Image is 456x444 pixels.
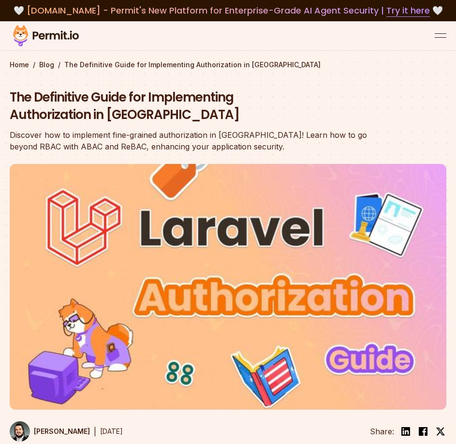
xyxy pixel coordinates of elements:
[10,421,30,442] img: Gabriel L. Manor
[386,4,430,17] a: Try it here
[10,60,29,70] a: Home
[400,426,412,437] img: linkedin
[34,427,90,436] p: [PERSON_NAME]
[10,60,446,70] div: / /
[10,164,446,410] img: The Definitive Guide for Implementing Authorization in Laravel
[39,60,54,70] a: Blog
[435,30,446,42] button: open menu
[10,23,82,48] img: Permit logo
[10,89,381,124] h1: The Definitive Guide for Implementing Authorization in [GEOGRAPHIC_DATA]
[10,421,90,442] a: [PERSON_NAME]
[94,426,96,437] div: |
[10,4,446,17] div: 🤍 🤍
[436,427,445,436] img: twitter
[417,426,429,437] img: facebook
[100,427,123,435] time: [DATE]
[27,4,430,16] span: [DOMAIN_NAME] - Permit's New Platform for Enterprise-Grade AI Agent Security |
[10,129,381,152] div: Discover how to implement fine-grained authorization in [GEOGRAPHIC_DATA]! Learn how to go beyond...
[370,426,394,437] li: Share:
